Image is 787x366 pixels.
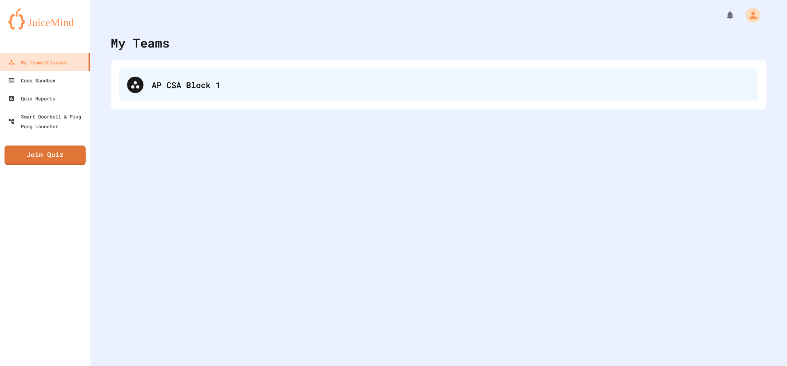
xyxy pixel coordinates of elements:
[8,75,55,85] div: Code Sandbox
[8,57,67,67] div: My Teams/Classes
[8,93,55,103] div: Quiz Reports
[8,111,87,131] div: Smart Doorbell & Ping Pong Launcher
[152,79,750,91] div: AP CSA Block 1
[5,145,86,165] a: Join Quiz
[111,34,170,52] div: My Teams
[8,8,82,30] img: logo-orange.svg
[737,6,762,25] div: My Account
[710,8,737,22] div: My Notifications
[119,68,758,101] div: AP CSA Block 1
